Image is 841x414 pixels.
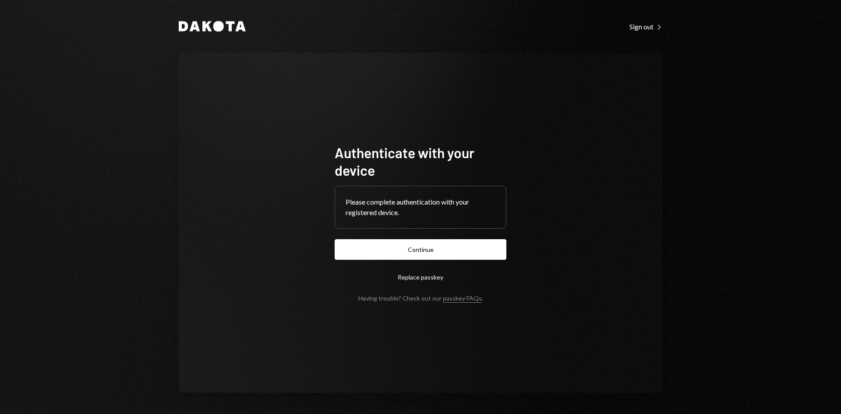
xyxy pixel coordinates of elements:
[629,22,662,31] div: Sign out
[358,294,483,302] div: Having trouble? Check out our .
[335,267,506,287] button: Replace passkey
[443,294,482,303] a: passkey FAQs
[346,197,495,218] div: Please complete authentication with your registered device.
[335,239,506,260] button: Continue
[335,144,506,179] h1: Authenticate with your device
[629,21,662,31] a: Sign out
